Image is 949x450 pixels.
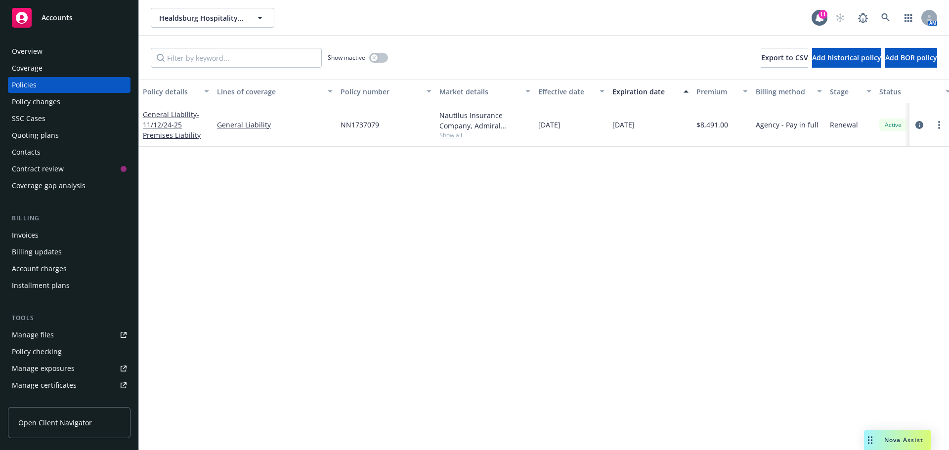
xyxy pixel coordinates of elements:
[830,120,858,130] span: Renewal
[899,8,918,28] a: Switch app
[8,94,130,110] a: Policy changes
[12,127,59,143] div: Quoting plans
[435,80,534,103] button: Market details
[12,60,43,76] div: Coverage
[217,86,322,97] div: Lines of coverage
[439,86,519,97] div: Market details
[12,144,41,160] div: Contacts
[884,436,923,444] span: Nova Assist
[608,80,692,103] button: Expiration date
[12,111,45,126] div: SSC Cases
[534,80,608,103] button: Effective date
[139,80,213,103] button: Policy details
[337,80,435,103] button: Policy number
[812,48,881,68] button: Add historical policy
[8,227,130,243] a: Invoices
[143,86,198,97] div: Policy details
[151,48,322,68] input: Filter by keyword...
[8,213,130,223] div: Billing
[12,43,43,59] div: Overview
[8,361,130,376] a: Manage exposures
[830,8,850,28] a: Start snowing
[341,86,421,97] div: Policy number
[12,361,75,376] div: Manage exposures
[696,86,737,97] div: Premium
[8,161,130,177] a: Contract review
[12,327,54,343] div: Manage files
[756,86,811,97] div: Billing method
[853,8,873,28] a: Report a Bug
[8,278,130,293] a: Installment plans
[8,127,130,143] a: Quoting plans
[879,86,940,97] div: Status
[612,86,678,97] div: Expiration date
[812,53,881,62] span: Add historical policy
[42,14,73,22] span: Accounts
[12,161,64,177] div: Contract review
[8,394,130,410] a: Manage claims
[933,119,945,131] a: more
[830,86,861,97] div: Stage
[439,110,530,131] div: Nautilus Insurance Company, Admiral Insurance Group ([PERSON_NAME] Corporation), [GEOGRAPHIC_DATA]
[538,120,561,130] span: [DATE]
[8,261,130,277] a: Account charges
[217,120,333,130] a: General Liability
[12,278,70,293] div: Installment plans
[8,313,130,323] div: Tools
[12,394,62,410] div: Manage claims
[18,417,92,428] span: Open Client Navigator
[8,60,130,76] a: Coverage
[538,86,594,97] div: Effective date
[12,94,60,110] div: Policy changes
[8,43,130,59] a: Overview
[143,110,201,140] span: - 11/12/24-25 Premises Liability
[8,178,130,194] a: Coverage gap analysis
[328,53,365,62] span: Show inactive
[752,80,826,103] button: Billing method
[876,8,896,28] a: Search
[213,80,337,103] button: Lines of coverage
[883,121,903,129] span: Active
[8,327,130,343] a: Manage files
[439,131,530,139] span: Show all
[864,430,931,450] button: Nova Assist
[885,48,937,68] button: Add BOR policy
[12,77,37,93] div: Policies
[756,120,819,130] span: Agency - Pay in full
[12,178,86,194] div: Coverage gap analysis
[761,53,808,62] span: Export to CSV
[8,244,130,260] a: Billing updates
[12,244,62,260] div: Billing updates
[143,110,201,140] a: General Liability
[8,377,130,393] a: Manage certificates
[612,120,635,130] span: [DATE]
[826,80,875,103] button: Stage
[8,144,130,160] a: Contacts
[8,77,130,93] a: Policies
[696,120,728,130] span: $8,491.00
[8,344,130,360] a: Policy checking
[8,4,130,32] a: Accounts
[12,377,77,393] div: Manage certificates
[151,8,274,28] button: Healdsburg Hospitality Group LLC
[761,48,808,68] button: Export to CSV
[885,53,937,62] span: Add BOR policy
[913,119,925,131] a: circleInformation
[692,80,752,103] button: Premium
[341,120,379,130] span: NN1737079
[8,111,130,126] a: SSC Cases
[12,261,67,277] div: Account charges
[864,430,876,450] div: Drag to move
[12,227,39,243] div: Invoices
[12,344,62,360] div: Policy checking
[159,13,245,23] span: Healdsburg Hospitality Group LLC
[819,10,827,19] div: 11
